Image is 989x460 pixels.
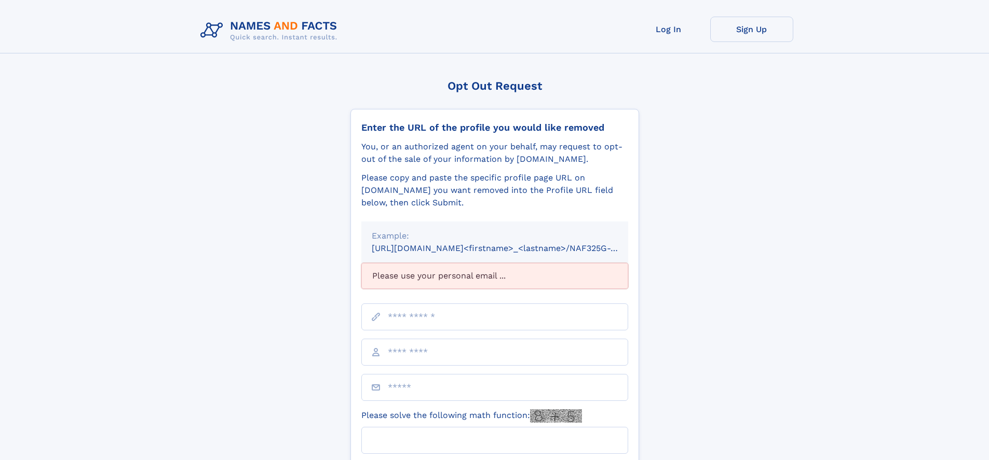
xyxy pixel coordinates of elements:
img: Logo Names and Facts [196,17,346,45]
a: Log In [627,17,710,42]
div: Example: [372,230,618,242]
div: Enter the URL of the profile you would like removed [361,122,628,133]
small: [URL][DOMAIN_NAME]<firstname>_<lastname>/NAF325G-xxxxxxxx [372,243,648,253]
div: Please copy and paste the specific profile page URL on [DOMAIN_NAME] you want removed into the Pr... [361,172,628,209]
label: Please solve the following math function: [361,409,582,423]
div: Opt Out Request [350,79,639,92]
div: Please use your personal email ... [361,263,628,289]
a: Sign Up [710,17,793,42]
div: You, or an authorized agent on your behalf, may request to opt-out of the sale of your informatio... [361,141,628,165]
